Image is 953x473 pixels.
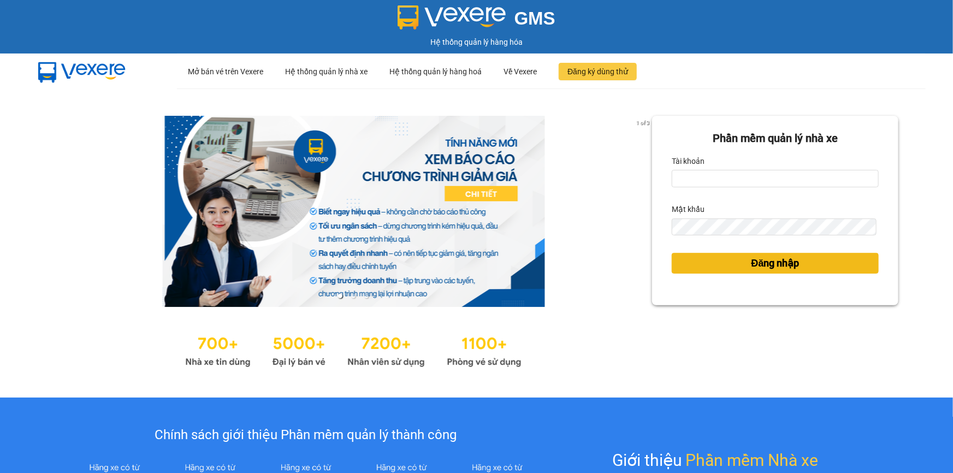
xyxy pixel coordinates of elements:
div: Chính sách giới thiệu Phần mềm quản lý thành công [67,425,544,446]
div: Hệ thống quản lý hàng hoá [389,54,482,89]
span: Đăng nhập [751,256,800,271]
button: Đăng nhập [672,253,879,274]
div: Giới thiệu [613,447,819,473]
li: slide item 2 [351,294,356,298]
span: GMS [514,8,555,28]
img: mbUUG5Q.png [27,54,137,90]
div: Mở bán vé trên Vexere [188,54,263,89]
span: Đăng ký dùng thử [567,66,628,78]
div: Về Vexere [504,54,537,89]
label: Tài khoản [672,152,705,170]
li: slide item 3 [364,294,369,298]
img: logo 2 [398,5,506,29]
div: Phần mềm quản lý nhà xe [672,130,879,147]
img: Statistics.png [185,329,522,370]
input: Mật khẩu [672,218,877,236]
button: next slide / item [637,116,652,307]
button: Đăng ký dùng thử [559,63,637,80]
p: 1 of 3 [633,116,652,130]
a: GMS [398,16,555,25]
li: slide item 1 [338,294,342,298]
div: Hệ thống quản lý nhà xe [285,54,368,89]
div: Hệ thống quản lý hàng hóa [3,36,950,48]
button: previous slide / item [55,116,70,307]
input: Tài khoản [672,170,879,187]
span: Phần mềm Nhà xe [686,447,819,473]
label: Mật khẩu [672,200,705,218]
